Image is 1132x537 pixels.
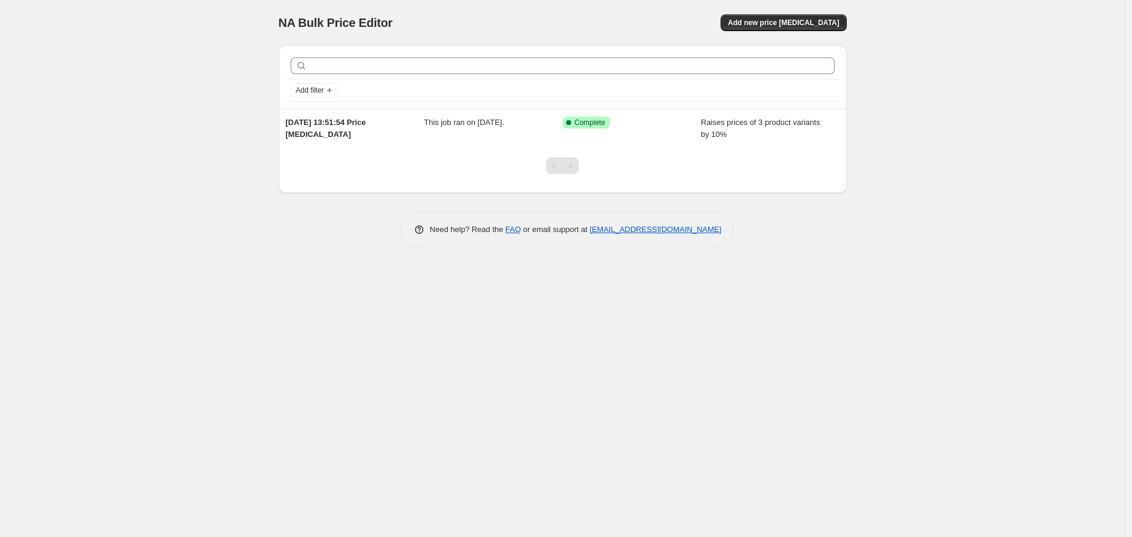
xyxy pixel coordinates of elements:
[546,157,579,174] nav: Pagination
[291,83,338,97] button: Add filter
[521,225,590,234] span: or email support at
[279,16,393,29] span: NA Bulk Price Editor
[701,118,820,139] span: Raises prices of 3 product variants by 10%
[721,14,846,31] button: Add new price [MEDICAL_DATA]
[286,118,366,139] span: [DATE] 13:51:54 Price [MEDICAL_DATA]
[728,18,839,28] span: Add new price [MEDICAL_DATA]
[575,118,605,127] span: Complete
[430,225,506,234] span: Need help? Read the
[296,86,324,95] span: Add filter
[505,225,521,234] a: FAQ
[590,225,721,234] a: [EMAIL_ADDRESS][DOMAIN_NAME]
[424,118,504,127] span: This job ran on [DATE].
